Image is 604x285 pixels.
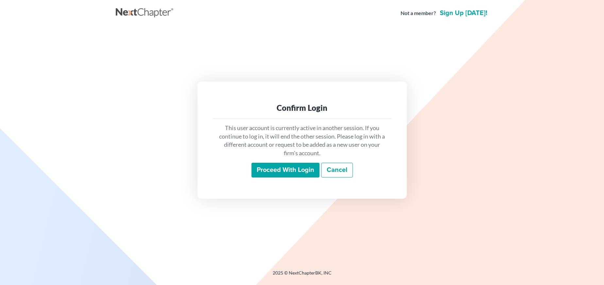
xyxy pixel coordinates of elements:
[321,163,353,178] a: Cancel
[401,9,436,17] strong: Not a member?
[218,124,386,158] p: This user account is currently active in another session. If you continue to log in, it will end ...
[116,270,489,281] div: 2025 © NextChapterBK, INC
[439,10,489,16] a: Sign up [DATE]!
[251,163,319,178] input: Proceed with login
[218,103,386,113] div: Confirm Login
